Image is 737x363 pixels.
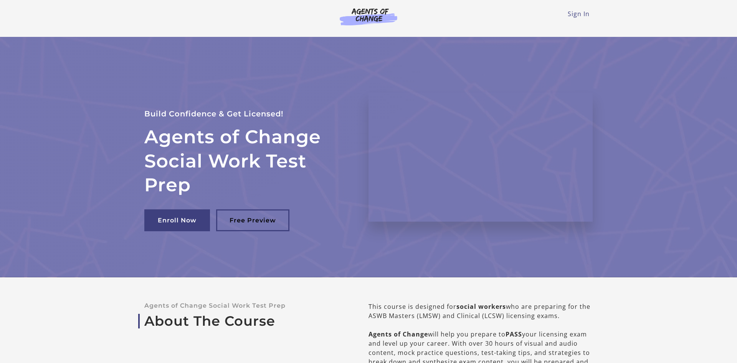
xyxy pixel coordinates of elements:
p: Agents of Change Social Work Test Prep [144,302,344,309]
a: Enroll Now [144,209,210,231]
a: Free Preview [216,209,289,231]
a: About The Course [144,313,344,329]
a: Sign In [568,10,590,18]
p: Build Confidence & Get Licensed! [144,108,350,120]
b: Agents of Change [368,330,428,338]
b: PASS [506,330,522,338]
b: social workers [456,302,506,311]
h2: Agents of Change Social Work Test Prep [144,125,350,197]
img: Agents of Change Logo [332,8,405,25]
